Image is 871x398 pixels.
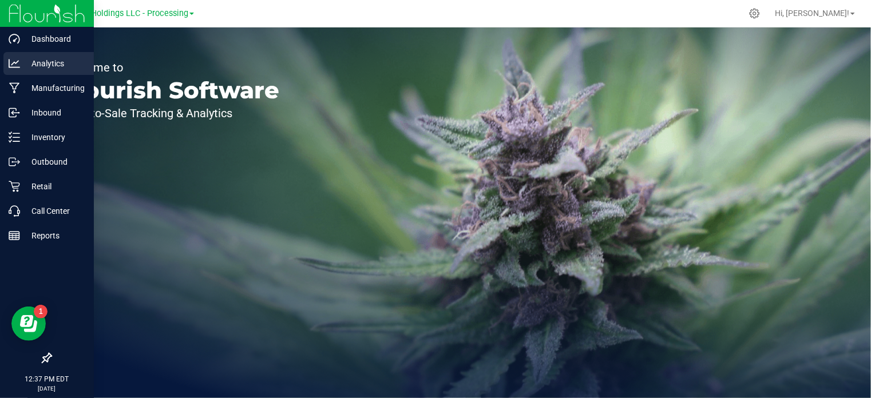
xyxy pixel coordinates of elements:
[20,229,89,242] p: Reports
[9,181,20,192] inline-svg: Retail
[747,8,762,19] div: Manage settings
[9,230,20,241] inline-svg: Reports
[9,205,20,217] inline-svg: Call Center
[20,81,89,95] p: Manufacturing
[62,62,279,73] p: Welcome to
[775,9,849,18] span: Hi, [PERSON_NAME]!
[62,79,279,102] p: Flourish Software
[20,155,89,169] p: Outbound
[20,180,89,193] p: Retail
[20,106,89,120] p: Inbound
[20,204,89,218] p: Call Center
[5,374,89,384] p: 12:37 PM EDT
[5,384,89,393] p: [DATE]
[11,307,46,341] iframe: Resource center
[39,9,188,18] span: Riviera Creek Holdings LLC - Processing
[9,132,20,143] inline-svg: Inventory
[9,58,20,69] inline-svg: Analytics
[20,57,89,70] p: Analytics
[34,305,47,319] iframe: Resource center unread badge
[9,156,20,168] inline-svg: Outbound
[20,32,89,46] p: Dashboard
[62,108,279,119] p: Seed-to-Sale Tracking & Analytics
[20,130,89,144] p: Inventory
[9,107,20,118] inline-svg: Inbound
[9,82,20,94] inline-svg: Manufacturing
[9,33,20,45] inline-svg: Dashboard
